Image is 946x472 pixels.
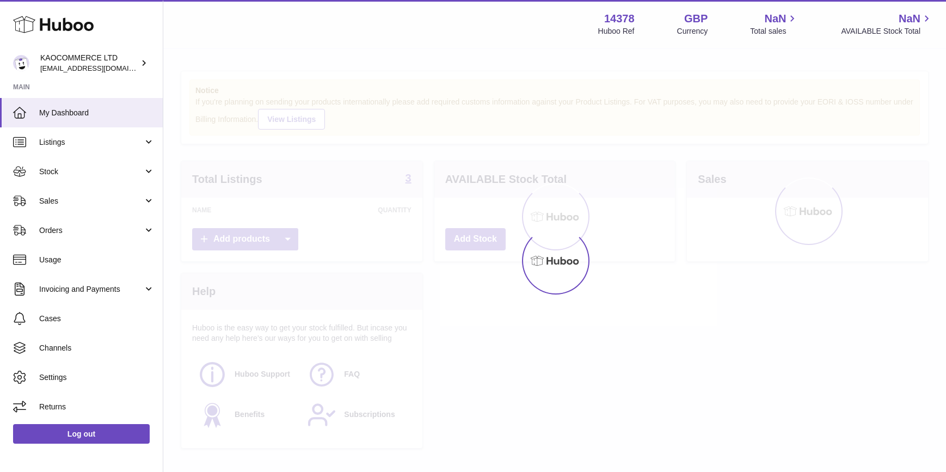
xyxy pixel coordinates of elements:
[39,402,155,412] span: Returns
[684,11,708,26] strong: GBP
[40,53,138,73] div: KAOCOMMERCE LTD
[39,167,143,177] span: Stock
[13,55,29,71] img: internalAdmin-14378@internal.huboo.com
[750,26,798,36] span: Total sales
[39,225,143,236] span: Orders
[604,11,635,26] strong: 14378
[13,424,150,444] a: Log out
[39,255,155,265] span: Usage
[39,372,155,383] span: Settings
[39,196,143,206] span: Sales
[39,343,155,353] span: Channels
[841,26,933,36] span: AVAILABLE Stock Total
[764,11,786,26] span: NaN
[39,108,155,118] span: My Dashboard
[750,11,798,36] a: NaN Total sales
[598,26,635,36] div: Huboo Ref
[841,11,933,36] a: NaN AVAILABLE Stock Total
[39,284,143,295] span: Invoicing and Payments
[39,314,155,324] span: Cases
[677,26,708,36] div: Currency
[899,11,920,26] span: NaN
[39,137,143,148] span: Listings
[40,64,160,72] span: [EMAIL_ADDRESS][DOMAIN_NAME]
